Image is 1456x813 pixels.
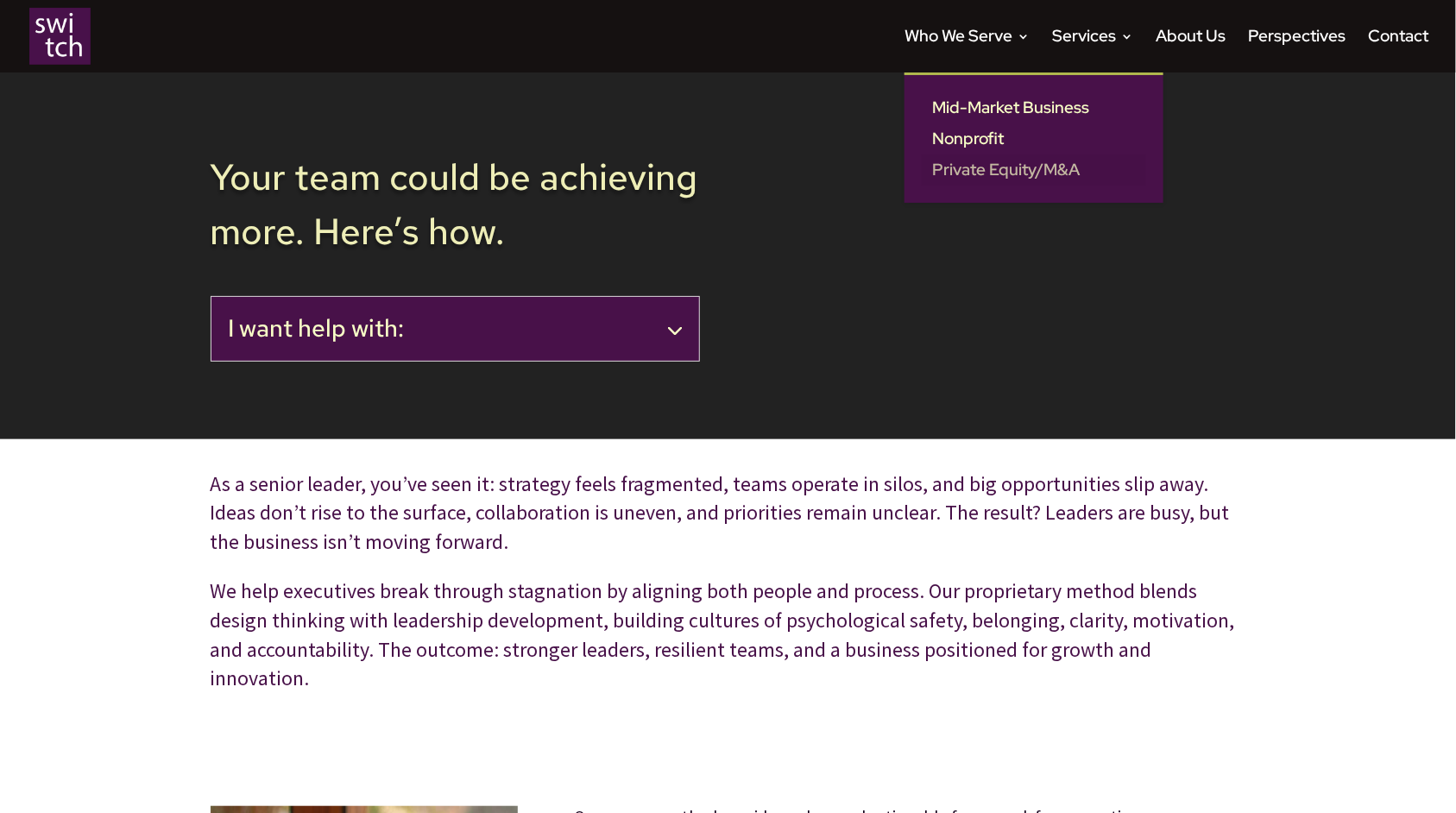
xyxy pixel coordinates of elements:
h2: Your team could be achieving more. Here’s how. [211,150,700,268]
h2: I want help with: [229,314,682,343]
a: Contact [1368,30,1428,72]
p: As a senior leader, you’ve seen it: strategy feels fragmented, teams operate in silos, and big op... [211,470,1246,577]
a: Who We Serve [904,30,1030,72]
a: Mid-Market Business [922,92,1146,123]
p: We help executives break through stagnation by aligning both people and process. Our proprietary ... [211,577,1246,692]
a: Nonprofit [922,123,1146,154]
a: Services [1052,30,1133,72]
a: About Us [1156,30,1226,72]
a: Perspectives [1248,30,1346,72]
a: Private Equity/M&A [922,154,1146,186]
